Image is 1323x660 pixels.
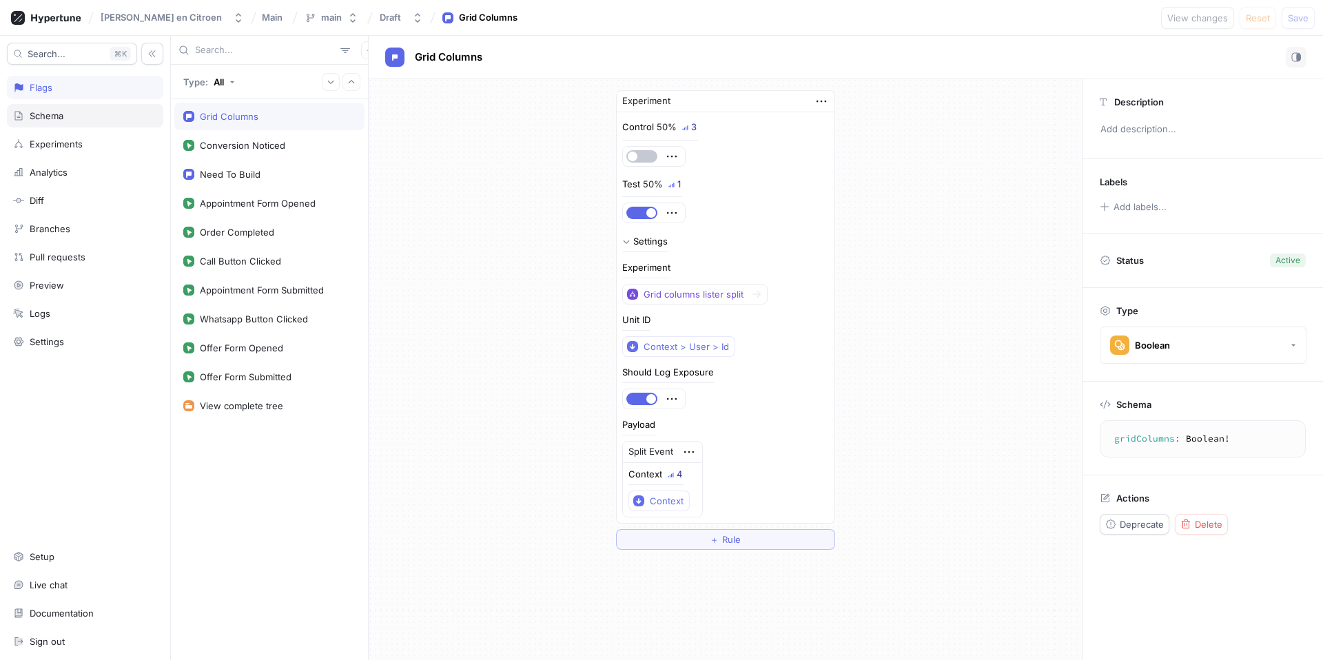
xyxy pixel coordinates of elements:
div: [PERSON_NAME] en Citroen [101,12,222,23]
p: Test [622,178,640,192]
button: main [299,6,364,29]
button: Grid columns lister split [622,284,768,305]
button: View changes [1161,7,1234,29]
button: Search...K [7,43,137,65]
p: Schema [1116,399,1151,410]
div: K [110,47,131,61]
div: Need To Build [200,169,260,180]
button: Collapse all [342,73,360,91]
div: Call Button Clicked [200,256,281,267]
div: Diff [30,195,44,206]
span: Grid Columns [415,52,482,63]
div: Payload [622,420,655,429]
div: Experiment [622,263,670,272]
button: Reset [1240,7,1276,29]
input: Search... [195,43,335,57]
span: Reset [1246,14,1270,22]
div: Whatsapp Button Clicked [200,313,308,324]
button: Context > User > Id [622,336,735,357]
div: Conversion Noticed [200,140,285,151]
div: Settings [633,237,668,246]
p: Type: [183,76,208,87]
button: Deprecate [1100,514,1169,535]
div: Boolean [1135,340,1170,351]
p: Status [1116,251,1144,270]
p: Type [1116,305,1138,316]
div: All [214,76,224,87]
button: Delete [1175,514,1228,535]
div: Active [1275,254,1300,267]
div: Draft [380,12,401,23]
p: Control [622,121,654,134]
div: Flags [30,82,52,93]
button: [PERSON_NAME] en Citroen [95,6,249,29]
button: Save [1282,7,1315,29]
div: Settings [30,336,64,347]
span: Main [262,12,283,22]
span: Delete [1195,520,1222,528]
div: Split Event [628,445,673,459]
div: main [321,12,342,23]
div: 4 [677,470,682,479]
p: Add description... [1094,118,1311,141]
div: Preview [30,280,64,291]
span: Save [1288,14,1309,22]
div: Offer Form Submitted [200,371,291,382]
button: Boolean [1100,327,1306,364]
div: Should Log Exposure [622,368,714,377]
div: Setup [30,551,54,562]
div: Grid Columns [459,11,517,25]
button: Type: All [178,70,240,94]
div: 50% [643,180,663,189]
p: Actions [1116,493,1149,504]
div: Unit ID [622,316,650,324]
span: Search... [28,50,65,58]
span: Rule [722,535,741,544]
div: Experiments [30,138,83,149]
textarea: gridColumns: Boolean! [1106,426,1300,451]
div: Grid columns lister split [644,289,743,300]
div: Schema [30,110,63,121]
button: ＋Rule [616,529,835,550]
div: Appointment Form Opened [200,198,316,209]
div: Branches [30,223,70,234]
div: Logs [30,308,50,319]
div: Grid Columns [200,111,258,122]
div: Context > User > Id [644,341,729,353]
div: Context [650,495,684,507]
a: Documentation [7,601,163,625]
span: Deprecate [1120,520,1164,528]
button: Draft [374,6,429,29]
p: Labels [1100,176,1127,187]
div: 50% [657,123,677,132]
button: Context [628,491,690,511]
div: Order Completed [200,227,274,238]
div: Offer Form Opened [200,342,283,353]
div: Documentation [30,608,94,619]
div: 3 [691,123,697,132]
div: Analytics [30,167,68,178]
div: Live chat [30,579,68,590]
button: Expand all [322,73,340,91]
span: ＋ [710,535,719,544]
div: Appointment Form Submitted [200,285,324,296]
div: Sign out [30,636,65,647]
div: 1 [677,180,681,189]
p: Description [1114,96,1164,107]
button: Add labels... [1095,198,1171,216]
div: Context [628,470,662,479]
span: View changes [1167,14,1228,22]
div: Pull requests [30,251,85,262]
div: Experiment [622,94,670,108]
div: View complete tree [200,400,283,411]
